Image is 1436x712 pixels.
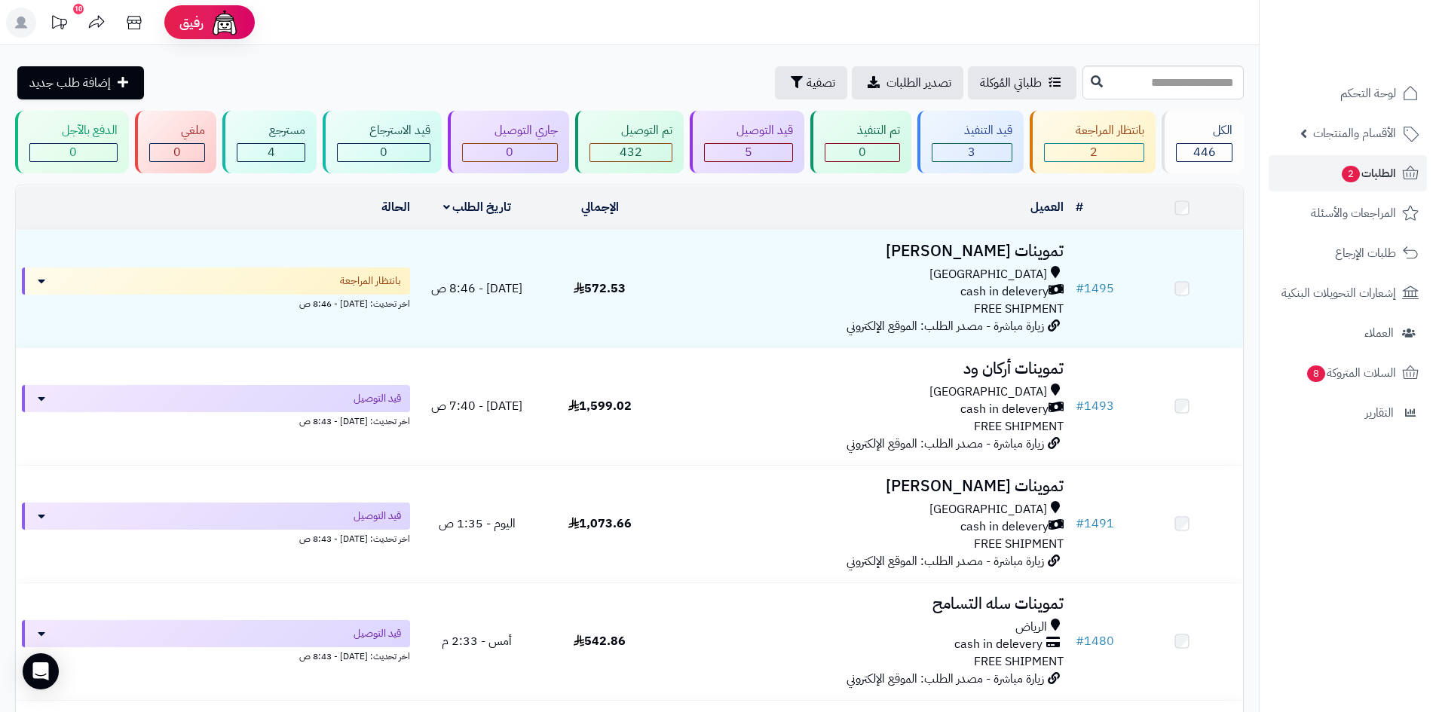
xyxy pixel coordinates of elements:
span: زيارة مباشرة - مصدر الطلب: الموقع الإلكتروني [847,317,1044,335]
span: 0 [380,143,387,161]
span: 2 [1342,166,1360,182]
img: ai-face.png [210,8,240,38]
a: #1493 [1076,397,1114,415]
span: cash in delevery [960,283,1049,301]
div: بانتظار المراجعة [1044,122,1145,139]
span: التقارير [1365,402,1394,423]
a: إضافة طلب جديد [17,66,144,99]
span: بانتظار المراجعة [340,273,401,289]
span: FREE SHIPMENT [974,535,1064,553]
div: جاري التوصيل [462,122,558,139]
div: الكل [1176,122,1232,139]
a: #1495 [1076,280,1114,298]
span: 446 [1193,143,1216,161]
a: إشعارات التحويلات البنكية [1269,275,1427,311]
a: تصدير الطلبات [852,66,963,99]
span: FREE SHIPMENT [974,417,1064,435]
span: طلبات الإرجاع [1335,243,1396,264]
span: FREE SHIPMENT [974,300,1064,318]
span: 8 [1307,365,1325,382]
div: 5 [705,144,792,161]
div: 0 [338,144,430,161]
a: لوحة التحكم [1269,75,1427,112]
div: الدفع بالآجل [29,122,118,139]
span: 572.53 [574,280,626,298]
span: تصدير الطلبات [886,74,951,92]
span: زيارة مباشرة - مصدر الطلب: الموقع الإلكتروني [847,435,1044,453]
h3: تموينات أركان ود [667,360,1064,377]
div: قيد الاسترجاع [337,122,430,139]
a: بانتظار المراجعة 2 [1027,111,1159,173]
a: الحالة [381,198,410,216]
span: لوحة التحكم [1340,83,1396,104]
span: إشعارات التحويلات البنكية [1281,283,1396,304]
a: الكل446 [1159,111,1247,173]
a: السلات المتروكة8 [1269,355,1427,391]
span: FREE SHIPMENT [974,652,1064,671]
span: 1,599.02 [568,397,632,415]
span: cash in delevery [960,518,1049,536]
div: تم التوصيل [589,122,673,139]
a: الدفع بالآجل 0 [12,111,132,173]
div: Open Intercom Messenger [23,653,59,689]
span: 432 [620,143,642,161]
span: 0 [69,143,77,161]
span: # [1076,632,1084,650]
span: 1,073.66 [568,515,632,533]
a: تم التنفيذ 0 [807,111,914,173]
span: [DATE] - 8:46 ص [431,280,522,298]
span: السلات المتروكة [1306,362,1396,384]
a: العملاء [1269,315,1427,351]
a: # [1076,198,1083,216]
a: جاري التوصيل 0 [445,111,572,173]
a: تم التوصيل 432 [572,111,687,173]
span: المراجعات والأسئلة [1311,203,1396,224]
div: ملغي [149,122,206,139]
a: قيد التوصيل 5 [687,111,807,173]
div: 0 [150,144,205,161]
span: زيارة مباشرة - مصدر الطلب: الموقع الإلكتروني [847,552,1044,570]
div: 0 [30,144,117,161]
span: [GEOGRAPHIC_DATA] [929,384,1047,401]
div: قيد التوصيل [704,122,793,139]
span: 4 [268,143,275,161]
div: اخر تحديث: [DATE] - 8:43 ص [22,530,410,545]
span: 3 [968,143,975,161]
a: طلبات الإرجاع [1269,235,1427,271]
a: العميل [1030,198,1064,216]
a: تحديثات المنصة [40,8,78,41]
span: 0 [859,143,866,161]
div: اخر تحديث: [DATE] - 8:43 ص [22,412,410,428]
span: قيد التوصيل [354,509,401,524]
a: ملغي 0 [132,111,220,173]
h3: تموينات [PERSON_NAME] [667,478,1064,495]
span: # [1076,397,1084,415]
a: التقارير [1269,395,1427,431]
span: الأقسام والمنتجات [1313,123,1396,144]
a: مسترجع 4 [219,111,320,173]
span: 0 [506,143,513,161]
a: #1480 [1076,632,1114,650]
span: 5 [745,143,752,161]
span: تصفية [807,74,835,92]
span: 542.86 [574,632,626,650]
img: logo-2.png [1333,38,1422,70]
a: طلباتي المُوكلة [968,66,1076,99]
span: قيد التوصيل [354,391,401,406]
div: 2 [1045,144,1144,161]
a: #1491 [1076,515,1114,533]
div: 3 [932,144,1012,161]
div: تم التنفيذ [825,122,900,139]
span: اليوم - 1:35 ص [439,515,516,533]
div: اخر تحديث: [DATE] - 8:46 ص [22,295,410,310]
div: 0 [463,144,557,161]
span: إضافة طلب جديد [29,74,111,92]
div: قيد التنفيذ [932,122,1012,139]
span: # [1076,515,1084,533]
span: زيارة مباشرة - مصدر الطلب: الموقع الإلكتروني [847,670,1044,688]
span: # [1076,280,1084,298]
a: قيد الاسترجاع 0 [320,111,445,173]
span: الرياض [1015,619,1047,636]
span: طلباتي المُوكلة [980,74,1042,92]
span: 2 [1090,143,1098,161]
